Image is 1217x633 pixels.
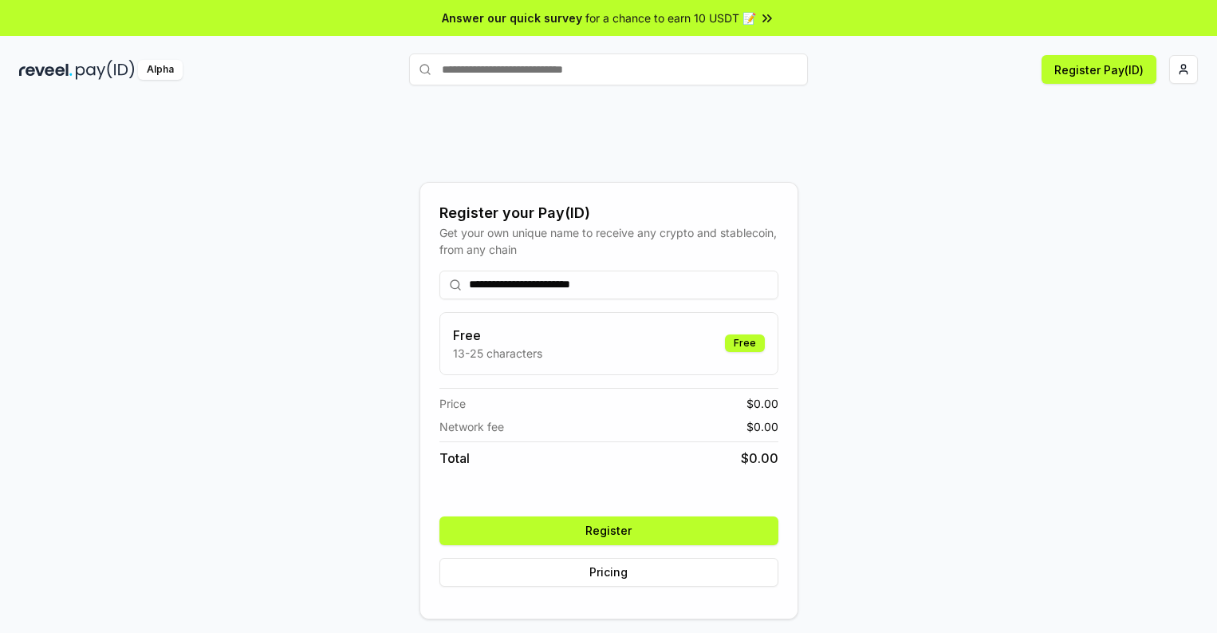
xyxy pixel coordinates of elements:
[76,60,135,80] img: pay_id
[138,60,183,80] div: Alpha
[439,449,470,468] span: Total
[439,395,466,412] span: Price
[439,202,778,224] div: Register your Pay(ID)
[585,10,756,26] span: for a chance to earn 10 USDT 📝
[725,334,765,352] div: Free
[746,418,778,435] span: $ 0.00
[439,516,778,545] button: Register
[741,449,778,468] span: $ 0.00
[453,345,542,362] p: 13-25 characters
[1042,55,1156,84] button: Register Pay(ID)
[453,326,542,345] h3: Free
[439,418,504,435] span: Network fee
[19,60,73,80] img: reveel_dark
[439,224,778,258] div: Get your own unique name to receive any crypto and stablecoin, from any chain
[746,395,778,412] span: $ 0.00
[442,10,582,26] span: Answer our quick survey
[439,558,778,587] button: Pricing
